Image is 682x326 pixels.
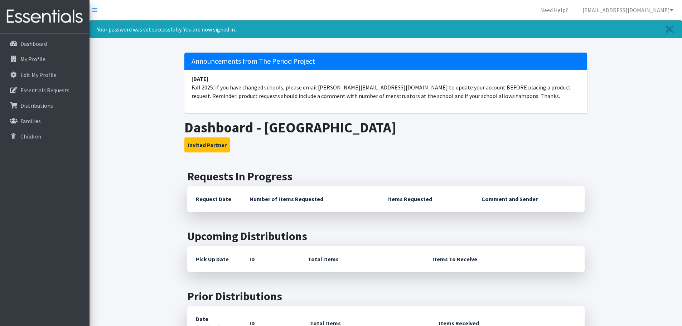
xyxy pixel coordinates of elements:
p: Edit My Profile [20,71,57,78]
a: Essentials Requests [3,83,87,97]
th: Request Date [187,186,241,212]
a: My Profile [3,52,87,66]
a: Close [659,21,682,38]
p: My Profile [20,55,45,63]
h2: Prior Distributions [187,289,585,303]
a: Families [3,114,87,128]
div: Your password was set successfully. You are now signed in. [90,20,682,38]
th: Items Requested [379,186,473,212]
p: Distributions [20,102,53,109]
h2: Requests In Progress [187,170,585,183]
th: ID [241,246,299,272]
img: HumanEssentials [3,5,87,29]
a: Need Help? [535,3,574,17]
th: Total Items [299,246,424,272]
p: Families [20,117,41,125]
a: Children [3,129,87,143]
a: [EMAIL_ADDRESS][DOMAIN_NAME] [577,3,679,17]
th: Items To Receive [424,246,585,272]
a: Dashboard [3,37,87,51]
p: Essentials Requests [20,87,69,94]
h5: Announcements from The Period Project [184,53,587,70]
strong: [DATE] [192,75,208,82]
p: Children [20,133,41,140]
button: Invited Partner [184,137,230,152]
th: Number of Items Requested [241,186,379,212]
a: Edit My Profile [3,68,87,82]
h1: Dashboard - [GEOGRAPHIC_DATA] [184,119,587,136]
th: Pick Up Date [187,246,241,272]
p: Dashboard [20,40,47,47]
li: Fall 2025: If you have changed schools, please email [PERSON_NAME][EMAIL_ADDRESS][DOMAIN_NAME] to... [184,70,587,104]
h2: Upcoming Distributions [187,229,585,243]
a: Distributions [3,98,87,113]
th: Comment and Sender [473,186,584,212]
